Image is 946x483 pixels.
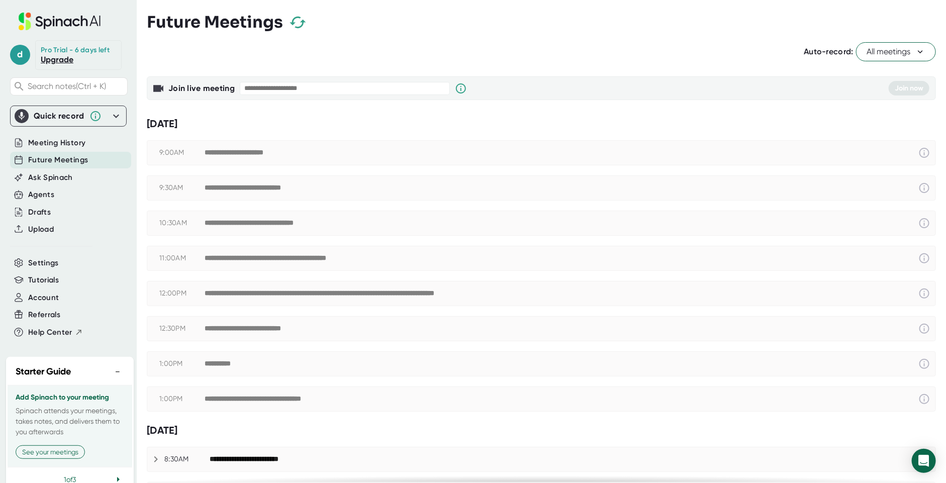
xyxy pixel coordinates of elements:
[147,424,936,437] div: [DATE]
[159,254,205,263] div: 11:00AM
[159,359,205,368] div: 1:00PM
[28,207,51,218] button: Drafts
[16,394,124,402] h3: Add Spinach to your meeting
[918,287,930,300] svg: This event has already passed
[918,252,930,264] svg: This event has already passed
[28,189,54,201] button: Agents
[159,219,205,228] div: 10:30AM
[918,182,930,194] svg: This event has already passed
[10,45,30,65] span: d
[918,147,930,159] svg: This event has already passed
[147,13,283,32] h3: Future Meetings
[168,83,235,93] b: Join live meeting
[159,148,205,157] div: 9:00AM
[28,257,59,269] button: Settings
[15,106,122,126] div: Quick record
[41,55,73,64] a: Upgrade
[28,154,88,166] button: Future Meetings
[34,111,84,121] div: Quick record
[28,309,60,321] button: Referrals
[918,323,930,335] svg: This event has already passed
[895,84,923,92] span: Join now
[918,358,930,370] svg: This event has already passed
[28,327,72,338] span: Help Center
[147,118,936,130] div: [DATE]
[28,327,83,338] button: Help Center
[804,47,854,56] span: Auto-record:
[16,445,85,459] button: See your meetings
[918,217,930,229] svg: This event has already passed
[28,292,59,304] button: Account
[159,324,205,333] div: 12:30PM
[912,449,936,473] div: Open Intercom Messenger
[28,274,59,286] button: Tutorials
[28,172,73,183] button: Ask Spinach
[159,289,205,298] div: 12:00PM
[889,81,929,95] button: Join now
[159,395,205,404] div: 1:00PM
[16,365,71,378] h2: Starter Guide
[28,137,85,149] button: Meeting History
[28,81,106,91] span: Search notes (Ctrl + K)
[111,364,124,379] button: −
[164,455,210,464] div: 8:30AM
[41,46,110,55] div: Pro Trial - 6 days left
[16,406,124,437] p: Spinach attends your meetings, takes notes, and delivers them to you afterwards
[918,393,930,405] svg: This event has already passed
[867,46,925,58] span: All meetings
[856,42,936,61] button: All meetings
[28,224,54,235] button: Upload
[159,183,205,192] div: 9:30AM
